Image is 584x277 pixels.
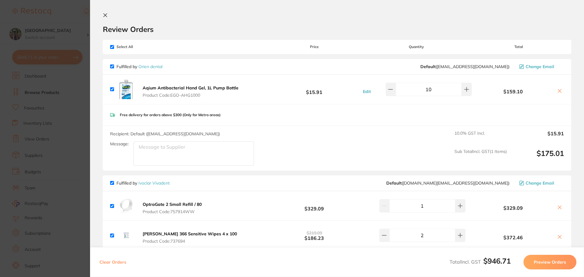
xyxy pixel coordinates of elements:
output: $15.91 [512,131,564,144]
span: Product Code: EGO-AHG1000 [143,93,238,98]
button: Edit [361,89,373,94]
button: Preview Orders [523,255,576,269]
b: [PERSON_NAME] 366 Sensitive Wipes 4 x 100 [143,231,237,237]
button: Clear Orders [98,255,128,269]
h2: Review Orders [103,25,571,34]
span: Change Email [526,181,554,185]
button: Change Email [517,180,564,186]
b: Aqium Antibacterial Hand Gel, 1L Pump Bottle [143,85,238,91]
span: Quantity [360,45,473,49]
button: Aqium Antibacterial Hand Gel, 1L Pump Bottle Product Code:EGO-AHG1000 [141,85,240,98]
b: $186.23 [269,230,360,241]
b: $372.46 [473,235,553,240]
p: Fulfilled by [116,64,162,69]
span: Total Incl. GST [450,259,511,265]
button: Change Email [517,64,564,69]
span: 10.0 % GST Incl. [454,131,507,144]
a: Ivoclar Vivadent [138,180,170,186]
span: Change Email [526,64,554,69]
span: Total [473,45,564,49]
span: orders.au@ivoclar.com [386,181,509,185]
span: Product Code: 737694 [143,239,237,244]
label: Message: [110,141,129,147]
img: bnNzZzkzZw [116,80,136,99]
span: Recipient: Default ( [EMAIL_ADDRESS][DOMAIN_NAME] ) [110,131,220,137]
p: Fulfilled by [116,181,170,185]
button: OptraGate 2 Small Refill / 80 Product Code:757914WW [141,202,203,214]
p: Free delivery for orders above $300 (Only for Metro areas) [120,113,221,117]
img: MHNqbTY1aQ [116,226,136,245]
b: $15.91 [269,84,360,95]
button: [PERSON_NAME] 366 Sensitive Wipes 4 x 100 Product Code:737694 [141,231,239,244]
b: OptraGate 2 Small Refill / 80 [143,202,202,207]
span: $219.09 [307,230,322,236]
b: Default [420,64,436,69]
output: $175.01 [512,149,564,166]
span: Select All [110,45,171,49]
img: YWduczQ0NQ [116,196,136,216]
span: Sub Total Incl. GST ( 1 Items) [454,149,507,166]
b: Default [386,180,401,186]
b: $329.09 [269,200,360,212]
span: Price [269,45,360,49]
span: sales@orien.com.au [420,64,509,69]
a: Orien dental [138,64,162,69]
b: $329.09 [473,205,553,211]
b: $159.10 [473,89,553,94]
span: Product Code: 757914WW [143,209,202,214]
b: $946.71 [483,256,511,265]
